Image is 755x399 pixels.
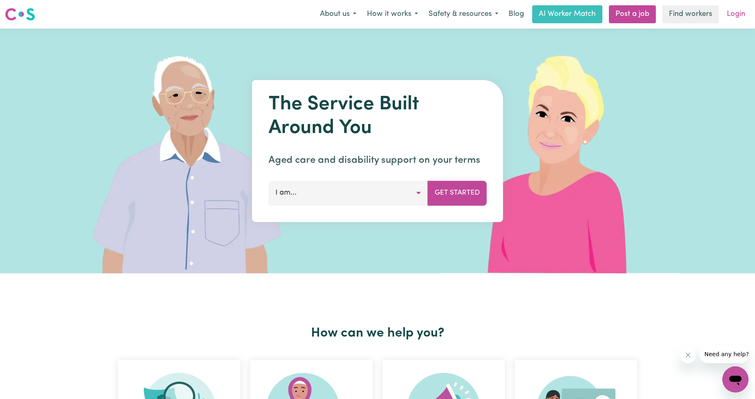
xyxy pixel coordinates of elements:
a: Blog [504,5,529,23]
a: Post a job [609,5,656,23]
iframe: Close message [680,347,696,363]
iframe: Button to launch messaging window [722,366,748,392]
button: Get Started [428,181,487,205]
span: Need any help? [5,6,49,12]
p: Aged care and disability support on your terms [269,153,487,168]
a: Find workers [662,5,719,23]
img: Careseekers logo [5,7,35,22]
button: I am... [269,181,428,205]
h1: The Service Built Around You [269,93,487,140]
iframe: Message from company [699,345,748,363]
h2: How can we help you? [113,326,642,341]
button: About us [315,6,362,23]
a: AI Worker Match [532,5,602,23]
a: Careseekers logo [5,5,35,24]
a: Login [722,5,750,23]
button: How it works [362,6,423,23]
button: Safety & resources [423,6,504,23]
